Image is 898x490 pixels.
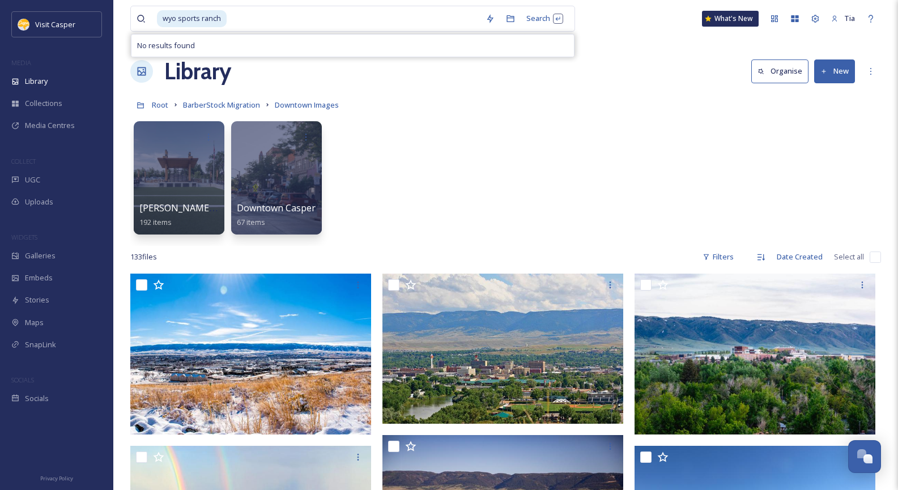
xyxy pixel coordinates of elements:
[25,197,53,207] span: Uploads
[237,202,316,214] span: Downtown Casper
[137,40,195,51] span: No results found
[11,157,36,165] span: COLLECT
[25,174,40,185] span: UGC
[139,217,172,227] span: 192 items
[130,252,157,262] span: 133 file s
[751,59,808,83] button: Organise
[11,233,37,241] span: WIDGETS
[11,376,34,384] span: SOCIALS
[702,11,759,27] a: What's New
[25,339,56,350] span: SnapLink
[25,98,62,109] span: Collections
[825,7,861,29] a: Tia
[25,272,53,283] span: Embeds
[382,274,623,424] img: City and Skyline Views 2.jpg
[18,19,29,30] img: 155780.jpg
[848,440,881,473] button: Open Chat
[40,471,73,484] a: Privacy Policy
[237,217,265,227] span: 67 items
[275,100,339,110] span: Downtown Images
[25,317,44,328] span: Maps
[834,252,864,262] span: Select all
[771,246,828,268] div: Date Created
[130,274,371,434] img: City and Skyline Views 1.jpg
[152,98,168,112] a: Root
[11,58,31,67] span: MEDIA
[164,54,231,88] a: Library
[25,393,49,404] span: Socials
[25,120,75,131] span: Media Centres
[697,246,739,268] div: Filters
[25,295,49,305] span: Stories
[635,274,875,434] img: City and Skyline Views 3.jpg
[521,7,569,29] div: Search
[139,202,303,214] span: [PERSON_NAME][GEOGRAPHIC_DATA]
[183,100,260,110] span: BarberStock Migration
[25,250,56,261] span: Galleries
[237,203,316,227] a: Downtown Casper67 items
[814,59,855,83] button: New
[157,10,227,27] span: wyo sports ranch
[25,76,48,87] span: Library
[844,13,855,23] span: Tia
[152,100,168,110] span: Root
[275,98,339,112] a: Downtown Images
[40,475,73,482] span: Privacy Policy
[139,203,303,227] a: [PERSON_NAME][GEOGRAPHIC_DATA]192 items
[183,98,260,112] a: BarberStock Migration
[35,19,75,29] span: Visit Casper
